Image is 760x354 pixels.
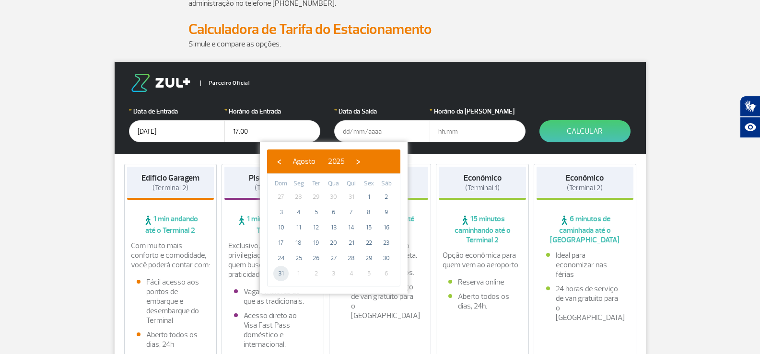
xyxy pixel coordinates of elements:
[131,241,210,270] p: Com muito mais conforto e comodidade, você poderá contar com:
[344,266,359,281] span: 4
[137,277,205,325] li: Fácil acesso aos pontos de embarque e desembarque do Terminal
[273,205,289,220] span: 3
[430,106,526,116] label: Horário da [PERSON_NAME]
[361,220,376,235] span: 15
[141,173,199,183] strong: Edifício Garagem
[322,154,351,169] button: 2025
[443,251,522,270] p: Opção econômica para quem vem ao aeroporto.
[234,311,312,349] li: Acesso direto ao Visa Fast Pass doméstico e internacional.
[200,80,250,86] span: Parceiro Oficial
[273,220,289,235] span: 10
[127,214,214,235] span: 1 min andando até o Terminal 2
[379,266,394,281] span: 6
[291,266,306,281] span: 1
[224,214,321,235] span: 1 min andando até o Terminal 2
[360,179,378,189] th: weekday
[291,189,306,205] span: 28
[740,117,760,138] button: Abrir recursos assistivos.
[334,106,430,116] label: Data da Saída
[361,235,376,251] span: 22
[286,154,322,169] button: Agosto
[326,189,341,205] span: 30
[308,205,324,220] span: 5
[188,21,572,38] h2: Calculadora de Tarifa do Estacionamento
[249,173,296,183] strong: Piso Premium
[448,277,516,287] li: Reserva online
[326,205,341,220] span: 6
[361,251,376,266] span: 29
[273,266,289,281] span: 31
[546,284,624,322] li: 24 horas de serviço de van gratuito para o [GEOGRAPHIC_DATA]
[342,179,360,189] th: weekday
[379,189,394,205] span: 2
[351,154,365,169] button: ›
[377,179,395,189] th: weekday
[326,266,341,281] span: 3
[137,330,205,349] li: Aberto todos os dias, 24h
[152,183,188,193] span: (Terminal 2)
[224,106,320,116] label: Horário da Entrada
[255,183,291,193] span: (Terminal 2)
[224,120,320,142] input: hh:mm
[308,235,324,251] span: 19
[273,251,289,266] span: 24
[308,266,324,281] span: 2
[546,251,624,279] li: Ideal para economizar nas férias
[344,189,359,205] span: 31
[326,220,341,235] span: 13
[430,120,526,142] input: hh:mm
[272,155,365,165] bs-datepicker-navigation-view: ​ ​ ​
[539,120,631,142] button: Calcular
[228,241,317,279] p: Exclusivo, com localização privilegiada e ideal para quem busca conforto e praticidade.
[308,251,324,266] span: 26
[379,251,394,266] span: 30
[325,179,343,189] th: weekday
[272,179,290,189] th: weekday
[260,142,408,294] bs-datepicker-container: calendar
[308,189,324,205] span: 29
[465,183,500,193] span: (Terminal 1)
[291,220,306,235] span: 11
[740,96,760,138] div: Plugin de acessibilidade da Hand Talk.
[292,157,316,166] span: Agosto
[439,214,526,245] span: 15 minutos caminhando até o Terminal 2
[291,235,306,251] span: 18
[188,38,572,50] p: Simule e compare as opções.
[326,251,341,266] span: 27
[328,157,345,166] span: 2025
[566,173,604,183] strong: Econômico
[308,220,324,235] span: 12
[464,173,502,183] strong: Econômico
[273,189,289,205] span: 27
[344,205,359,220] span: 7
[379,205,394,220] span: 9
[379,220,394,235] span: 16
[361,266,376,281] span: 5
[344,220,359,235] span: 14
[379,235,394,251] span: 23
[344,251,359,266] span: 28
[537,214,633,245] span: 6 minutos de caminhada até o [GEOGRAPHIC_DATA]
[129,74,192,92] img: logo-zul.png
[326,235,341,251] span: 20
[129,120,225,142] input: dd/mm/aaaa
[129,106,225,116] label: Data de Entrada
[307,179,325,189] th: weekday
[290,179,308,189] th: weekday
[361,205,376,220] span: 8
[344,235,359,251] span: 21
[291,251,306,266] span: 25
[291,205,306,220] span: 4
[273,235,289,251] span: 17
[234,287,312,306] li: Vagas maiores do que as tradicionais.
[334,120,430,142] input: dd/mm/aaaa
[272,154,286,169] button: ‹
[740,96,760,117] button: Abrir tradutor de língua de sinais.
[341,282,419,320] li: 24 horas de serviço de van gratuito para o [GEOGRAPHIC_DATA]
[567,183,603,193] span: (Terminal 2)
[448,292,516,311] li: Aberto todos os dias, 24h.
[361,189,376,205] span: 1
